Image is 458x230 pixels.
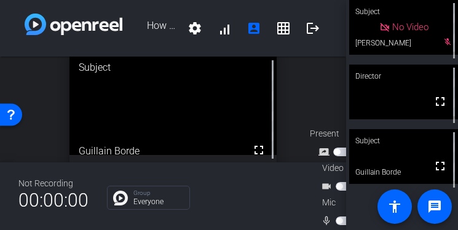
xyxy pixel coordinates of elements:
[321,179,336,194] mat-icon: videocam_outline
[276,21,291,36] mat-icon: grid_on
[69,51,277,84] div: Subject
[310,196,433,209] div: Mic
[210,14,239,43] button: signal_cellular_alt
[310,127,433,140] div: Present
[133,198,183,205] p: Everyone
[427,199,442,214] mat-icon: message
[392,22,428,33] span: No Video
[122,14,180,43] span: How We Made It: [PERSON_NAME]
[387,199,402,214] mat-icon: accessibility
[349,129,458,153] div: Subject
[433,159,448,173] mat-icon: fullscreen
[18,177,89,190] div: Not Recording
[188,21,202,36] mat-icon: settings
[306,21,320,36] mat-icon: logout
[247,21,261,36] mat-icon: account_box
[349,65,458,88] div: Director
[251,143,266,157] mat-icon: fullscreen
[322,162,344,175] span: Video
[318,145,333,159] mat-icon: screen_share_outline
[321,213,336,228] mat-icon: mic_none
[433,94,448,109] mat-icon: fullscreen
[18,185,89,215] span: 00:00:00
[133,190,183,196] p: Group
[25,14,122,35] img: white-gradient.svg
[113,191,128,205] img: Chat Icon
